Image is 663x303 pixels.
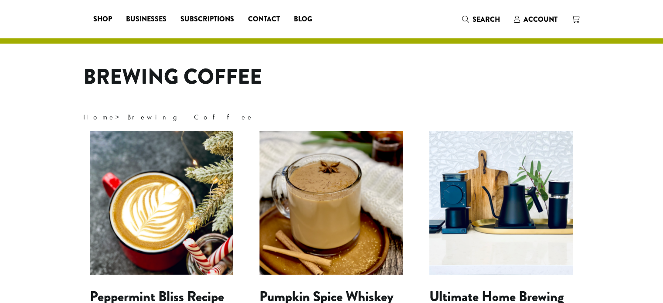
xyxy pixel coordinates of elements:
[126,14,167,25] span: Businesses
[259,131,403,275] img: Pumpkin Spice Whiskey Rio
[507,12,564,27] a: Account
[248,14,280,25] span: Contact
[241,12,287,26] a: Contact
[455,12,507,27] a: Search
[83,112,254,122] span: >
[90,131,234,275] img: Peppermint Bliss Recipe
[524,14,558,24] span: Account
[180,14,234,25] span: Subscriptions
[429,131,573,275] img: Ultimate Home Brewing Kit: Pour Over
[127,112,254,122] span: Brewing Coffee
[83,112,116,122] a: Home
[86,12,119,26] a: Shop
[173,12,241,26] a: Subscriptions
[119,12,173,26] a: Businesses
[473,14,500,24] span: Search
[93,14,112,25] span: Shop
[83,65,580,90] h1: Brewing Coffee
[294,14,312,25] span: Blog
[287,12,319,26] a: Blog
